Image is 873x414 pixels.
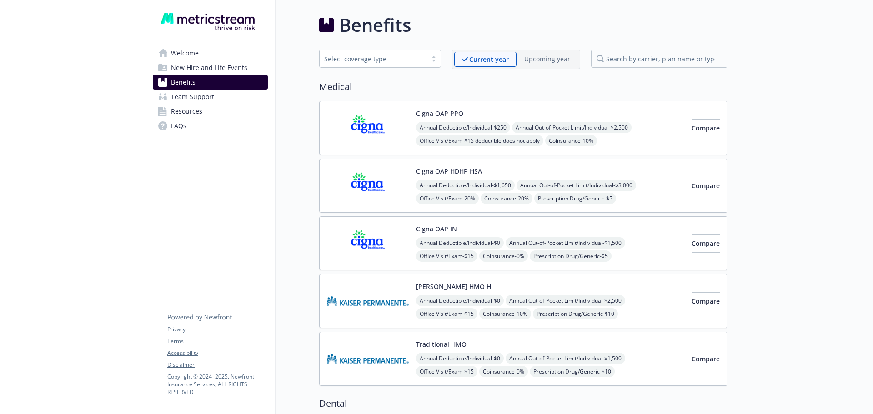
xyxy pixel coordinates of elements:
[416,166,482,176] button: Cigna OAP HDHP HSA
[692,177,720,195] button: Compare
[692,354,720,363] span: Compare
[319,397,727,410] h2: Dental
[512,122,632,133] span: Annual Out-of-Pocket Limit/Individual - $2,500
[692,239,720,248] span: Compare
[416,339,467,349] button: Traditional HMO
[327,282,409,320] img: Kaiser Permanente of Hawaii carrier logo
[692,297,720,305] span: Compare
[469,55,509,64] p: Current year
[167,361,267,369] a: Disclaimer
[591,50,727,68] input: search by carrier, plan name or type
[416,237,504,249] span: Annual Deductible/Individual - $0
[153,46,268,60] a: Welcome
[692,181,720,190] span: Compare
[416,135,543,146] span: Office Visit/Exam - $15 deductible does not apply
[692,119,720,137] button: Compare
[416,295,504,306] span: Annual Deductible/Individual - $0
[692,124,720,132] span: Compare
[171,60,247,75] span: New Hire and Life Events
[530,250,612,262] span: Prescription Drug/Generic - $5
[479,250,528,262] span: Coinsurance - 0%
[416,224,457,234] button: Cigna OAP IN
[479,308,531,319] span: Coinsurance - 10%
[533,308,618,319] span: Prescription Drug/Generic - $10
[153,119,268,133] a: FAQs
[530,366,615,377] span: Prescription Drug/Generic - $10
[153,60,268,75] a: New Hire and Life Events
[319,80,727,94] h2: Medical
[534,193,616,204] span: Prescription Drug/Generic - $5
[517,180,636,191] span: Annual Out-of-Pocket Limit/Individual - $3,000
[153,75,268,90] a: Benefits
[416,180,515,191] span: Annual Deductible/Individual - $1,650
[479,366,528,377] span: Coinsurance - 0%
[171,90,214,104] span: Team Support
[171,119,186,133] span: FAQs
[545,135,597,146] span: Coinsurance - 10%
[481,193,532,204] span: Coinsurance - 20%
[167,373,267,396] p: Copyright © 2024 - 2025 , Newfront Insurance Services, ALL RIGHTS RESERVED
[416,109,463,118] button: Cigna OAP PPO
[692,350,720,368] button: Compare
[327,224,409,263] img: CIGNA carrier logo
[416,193,479,204] span: Office Visit/Exam - 20%
[506,295,625,306] span: Annual Out-of-Pocket Limit/Individual - $2,500
[506,237,625,249] span: Annual Out-of-Pocket Limit/Individual - $1,500
[416,250,477,262] span: Office Visit/Exam - $15
[324,54,422,64] div: Select coverage type
[517,52,578,67] span: Upcoming year
[327,339,409,378] img: Kaiser Permanente Insurance Company carrier logo
[167,325,267,334] a: Privacy
[692,292,720,310] button: Compare
[524,54,570,64] p: Upcoming year
[167,349,267,357] a: Accessibility
[416,308,477,319] span: Office Visit/Exam - $15
[171,46,199,60] span: Welcome
[327,166,409,205] img: CIGNA carrier logo
[171,75,196,90] span: Benefits
[416,282,493,291] button: [PERSON_NAME] HMO HI
[506,353,625,364] span: Annual Out-of-Pocket Limit/Individual - $1,500
[153,90,268,104] a: Team Support
[327,109,409,147] img: CIGNA carrier logo
[416,353,504,364] span: Annual Deductible/Individual - $0
[692,234,720,253] button: Compare
[171,104,202,119] span: Resources
[416,366,477,377] span: Office Visit/Exam - $15
[153,104,268,119] a: Resources
[167,337,267,345] a: Terms
[339,11,411,39] h1: Benefits
[416,122,510,133] span: Annual Deductible/Individual - $250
